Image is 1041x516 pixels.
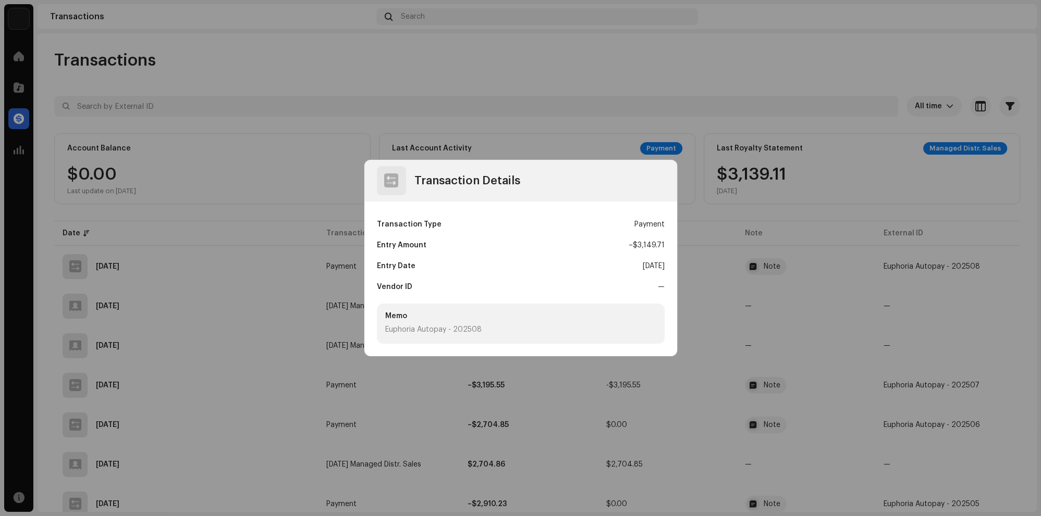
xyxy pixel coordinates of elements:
div: Payment [634,214,665,235]
div: [DATE] [643,256,665,276]
div: Euphoria Autopay - 202508 [385,324,656,335]
div: Memo [385,312,656,320]
div: Entry Amount [377,235,426,256]
div: $3,149.71 [629,235,665,256]
span: – [629,242,633,249]
div: Transaction Type [377,214,442,235]
div: Vendor ID [377,276,412,297]
div: Entry Date [377,256,415,276]
div: Transaction Details [414,174,520,187]
div: — [658,276,665,297]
